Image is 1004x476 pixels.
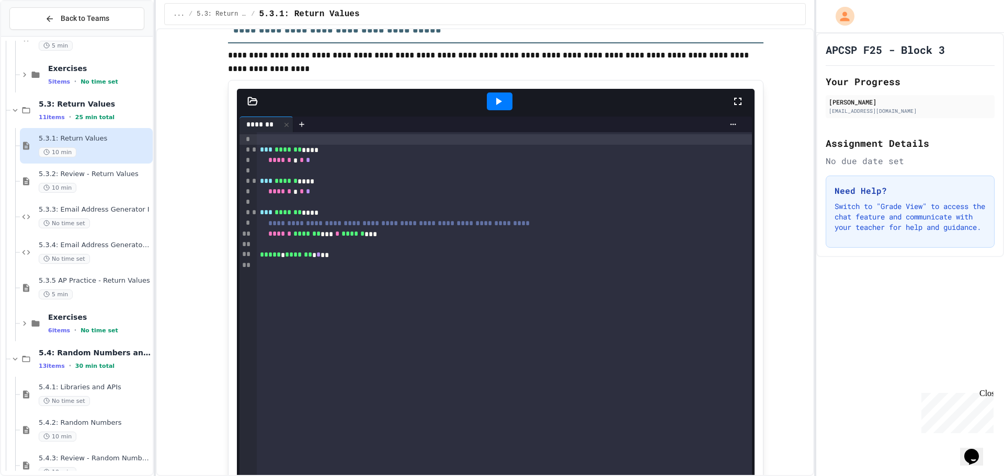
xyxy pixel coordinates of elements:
h1: APCSP F25 - Block 3 [826,42,945,57]
span: 6 items [48,327,70,334]
span: 11 items [39,114,65,121]
span: Exercises [48,312,151,322]
span: 5 items [48,78,70,85]
div: My Account [825,4,857,28]
span: No time set [81,327,118,334]
span: 5.4.2: Random Numbers [39,419,151,427]
span: 25 min total [75,114,115,121]
div: No due date set [826,155,995,167]
div: [EMAIL_ADDRESS][DOMAIN_NAME] [829,107,991,115]
span: 5.3.3: Email Address Generator I [39,205,151,214]
span: • [69,113,71,121]
span: 5.3.1: Return Values [39,134,151,143]
span: 5.3: Return Values [39,99,151,109]
span: ... [173,10,185,18]
h2: Your Progress [826,74,995,89]
span: 5.3.5 AP Practice - Return Values [39,276,151,285]
span: 5.3.4: Email Address Generator II [39,241,151,250]
p: Switch to "Grade View" to access the chat feature and communicate with your teacher for help and ... [835,201,986,233]
span: 5.4.3: Review - Random Numbers [39,454,151,463]
button: Back to Teams [9,7,144,30]
div: Chat with us now!Close [4,4,72,66]
span: No time set [39,396,90,406]
span: 10 min [39,147,76,157]
span: / [251,10,255,18]
span: No time set [39,254,90,264]
span: 30 min total [75,363,115,369]
span: • [69,362,71,370]
span: 5.3.2: Review - Return Values [39,170,151,179]
span: 5.4: Random Numbers and APIs [39,348,151,357]
div: [PERSON_NAME] [829,97,991,107]
iframe: chat widget [960,434,994,466]
span: 5.4.1: Libraries and APIs [39,383,151,392]
iframe: chat widget [917,389,994,433]
span: • [74,77,76,86]
h2: Assignment Details [826,136,995,150]
span: 5 min [39,41,73,51]
span: 13 items [39,363,65,369]
span: 10 min [39,432,76,442]
h3: Need Help? [835,184,986,197]
span: No time set [39,218,90,228]
span: 10 min [39,183,76,193]
span: 5.3: Return Values [197,10,247,18]
span: 5.3.1: Return Values [259,8,359,20]
span: Exercises [48,64,151,73]
span: • [74,326,76,334]
span: Back to Teams [61,13,109,24]
span: No time set [81,78,118,85]
span: 5 min [39,289,73,299]
span: / [189,10,192,18]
